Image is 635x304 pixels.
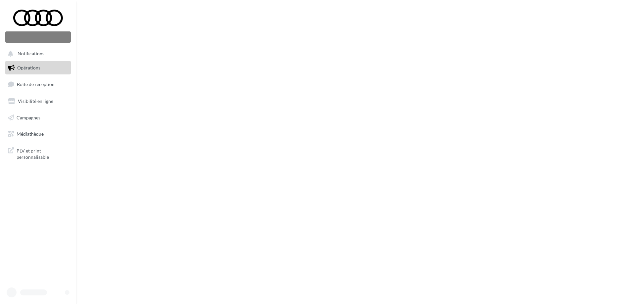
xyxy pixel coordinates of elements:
a: Visibilité en ligne [4,94,72,108]
div: Nouvelle campagne [5,31,71,43]
span: Opérations [17,65,40,70]
a: PLV et print personnalisable [4,144,72,163]
a: Médiathèque [4,127,72,141]
a: Boîte de réception [4,77,72,91]
span: PLV et print personnalisable [17,146,68,160]
a: Campagnes [4,111,72,125]
span: Visibilité en ligne [18,98,53,104]
a: Opérations [4,61,72,75]
span: Campagnes [17,114,40,120]
span: Boîte de réception [17,81,55,87]
span: Notifications [18,51,44,57]
span: Médiathèque [17,131,44,137]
